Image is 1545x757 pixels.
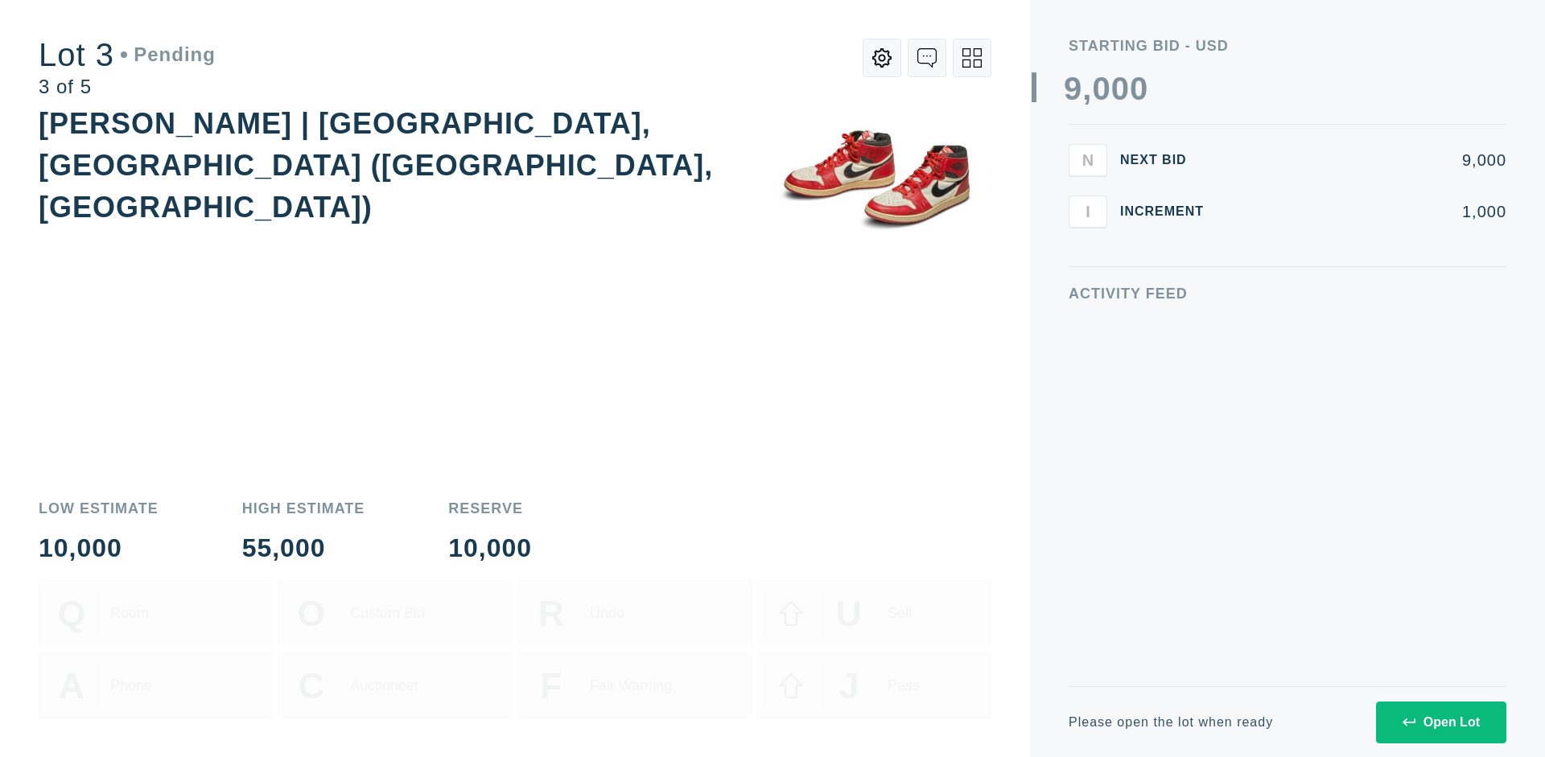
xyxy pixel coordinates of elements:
div: 55,000 [242,535,365,561]
div: Please open the lot when ready [1069,716,1273,729]
div: 1,000 [1230,204,1506,220]
div: 0 [1111,72,1130,105]
button: N [1069,144,1107,176]
div: 9,000 [1230,152,1506,168]
button: I [1069,195,1107,228]
div: Open Lot [1403,715,1480,730]
div: Activity Feed [1069,286,1506,301]
span: I [1086,202,1090,220]
div: Pending [121,45,216,64]
div: Starting Bid - USD [1069,39,1506,53]
div: Reserve [448,501,532,516]
div: Lot 3 [39,39,216,71]
span: N [1082,150,1094,169]
div: [PERSON_NAME] | [GEOGRAPHIC_DATA], [GEOGRAPHIC_DATA] ([GEOGRAPHIC_DATA], [GEOGRAPHIC_DATA]) [39,107,713,224]
button: Open Lot [1376,701,1506,743]
div: 3 of 5 [39,77,216,97]
div: 0 [1130,72,1148,105]
div: , [1082,72,1092,394]
div: 0 [1092,72,1110,105]
div: 9 [1064,72,1082,105]
div: Next Bid [1120,154,1217,167]
div: High Estimate [242,501,365,516]
div: 10,000 [39,535,159,561]
div: Low Estimate [39,501,159,516]
div: 10,000 [448,535,532,561]
div: Increment [1120,205,1217,218]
